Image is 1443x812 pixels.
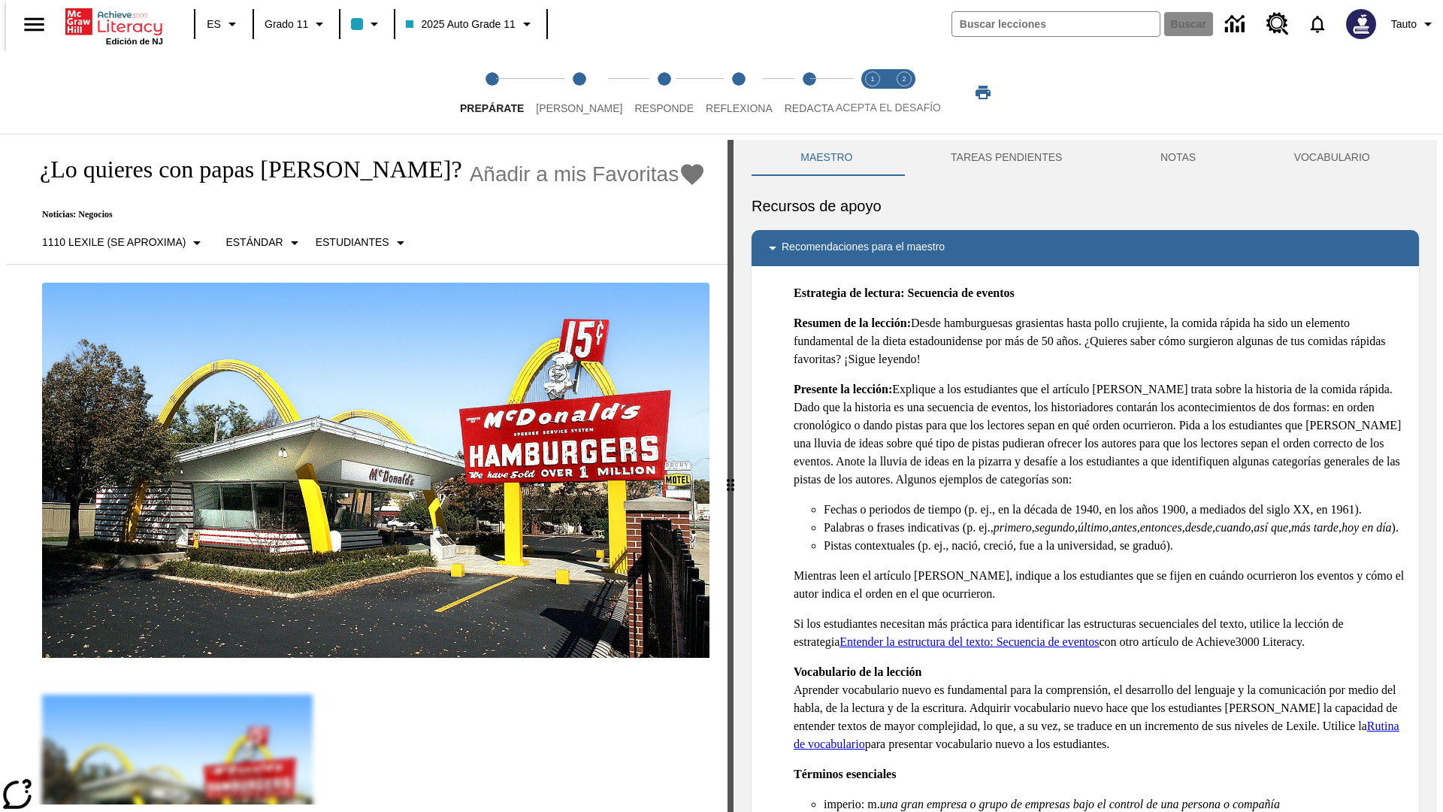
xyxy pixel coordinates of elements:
span: Reflexiona [706,102,773,114]
button: Lenguaje: ES, Selecciona un idioma [200,11,248,38]
p: Mientras leen el artículo [PERSON_NAME], indique a los estudiantes que se fijen en cuándo ocurrie... [794,567,1407,603]
button: Redacta step 5 of 5 [773,51,846,134]
button: Seleccionar estudiante [310,229,416,256]
button: Lee step 2 of 5 [524,51,634,134]
p: Estudiantes [316,235,389,250]
em: una gran empresa o grupo de empresas bajo el control de una persona o compañía [880,798,1280,810]
button: Seleccione Lexile, 1110 Lexile (Se aproxima) [36,229,212,256]
span: [PERSON_NAME] [536,102,622,114]
a: Centro de información [1216,4,1257,45]
button: Prepárate step 1 of 5 [448,51,536,134]
button: Clase: 2025 Auto Grade 11, Selecciona una clase [400,11,541,38]
span: ES [207,17,221,32]
button: NOTAS [1112,140,1245,176]
span: 2025 Auto Grade 11 [406,17,515,32]
input: Buscar campo [952,12,1160,36]
p: Explique a los estudiantes que el artículo [PERSON_NAME] trata sobre la historia de la comida ráp... [794,380,1407,489]
img: Uno de los primeros locales de McDonald's, con el icónico letrero rojo y los arcos amarillos. [42,283,709,659]
p: Si los estudiantes necesitan más práctica para identificar las estructuras secuenciales del texto... [794,615,1407,651]
div: Portada [65,5,163,46]
em: primero [994,521,1032,534]
div: activity [734,140,1437,812]
em: segundo [1035,521,1075,534]
button: Acepta el desafío lee step 1 of 2 [851,51,894,134]
em: último [1078,521,1109,534]
a: Entender la estructura del texto: Secuencia de eventos [839,635,1099,648]
button: VOCABULARIO [1245,140,1419,176]
a: Notificaciones [1298,5,1337,44]
button: El color de la clase es azul claro. Cambiar el color de la clase. [345,11,389,38]
em: hoy en día [1342,521,1392,534]
span: Redacta [785,102,834,114]
button: Añadir a mis Favoritas - ¿Lo quieres con papas fritas? [470,161,706,187]
h1: ¿Lo quieres con papas [PERSON_NAME]? [24,156,462,183]
div: reading [6,140,728,804]
button: Escoja un nuevo avatar [1337,5,1385,44]
button: Imprimir [959,79,1007,106]
p: Desde hamburguesas grasientas hasta pollo crujiente, la comida rápida ha sido un elemento fundame... [794,314,1407,368]
span: Tauto [1391,17,1417,32]
button: Grado: Grado 11, Elige un grado [259,11,334,38]
li: Pistas contextuales (p. ej., nació, creció, fue a la universidad, se graduó). [824,537,1407,555]
button: Perfil/Configuración [1385,11,1443,38]
em: cuando [1215,521,1251,534]
button: Maestro [752,140,902,176]
button: Responde step 3 of 5 [622,51,706,134]
strong: Estrategia de lectura: Secuencia de eventos [794,286,1015,299]
button: TAREAS PENDIENTES [902,140,1112,176]
button: Tipo de apoyo, Estándar [219,229,309,256]
text: 1 [870,75,874,83]
p: Noticias: Negocios [24,209,706,220]
p: Estándar [225,235,283,250]
p: Recomendaciones para el maestro [782,239,945,257]
text: 2 [902,75,906,83]
li: Palabras o frases indicativas (p. ej., , , , , , , , , , ). [824,519,1407,537]
li: Fechas o periodos de tiempo (p. ej., en la década de 1940, en los años 1900, a mediados del siglo... [824,501,1407,519]
strong: Resumen de la lección: [794,317,911,329]
strong: Presente la lección: [794,383,892,395]
span: Grado 11 [265,17,308,32]
em: entonces [1140,521,1182,534]
strong: Términos esenciales [794,768,896,780]
strong: Vocabulario de la lección [794,665,922,678]
span: Responde [634,102,694,114]
h6: Recursos de apoyo [752,194,1419,218]
button: Reflexiona step 4 of 5 [694,51,785,134]
span: ACEPTA EL DESAFÍO [836,101,941,114]
div: Recomendaciones para el maestro [752,230,1419,266]
span: Prepárate [460,102,524,114]
div: Pulsa la tecla de intro o la barra espaciadora y luego presiona las flechas de derecha e izquierd... [728,140,734,812]
em: así que [1254,521,1288,534]
span: Añadir a mis Favoritas [470,162,679,186]
p: Aprender vocabulario nuevo es fundamental para la comprensión, el desarrollo del lenguaje y la co... [794,663,1407,753]
a: Centro de recursos, Se abrirá en una pestaña nueva. [1257,4,1298,44]
img: Avatar [1346,9,1376,39]
div: Instructional Panel Tabs [752,140,1419,176]
p: 1110 Lexile (Se aproxima) [42,235,186,250]
em: más tarde [1291,521,1339,534]
span: Edición de NJ [106,37,163,46]
button: Abrir el menú lateral [12,2,56,47]
em: antes [1112,521,1137,534]
button: Acepta el desafío contesta step 2 of 2 [882,51,926,134]
em: desde [1185,521,1212,534]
